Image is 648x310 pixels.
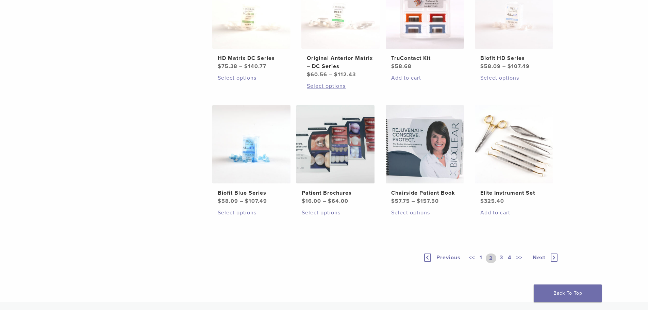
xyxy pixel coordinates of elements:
span: – [323,198,326,205]
h2: Biofit Blue Series [218,189,285,197]
bdi: 325.40 [480,198,504,205]
a: Add to cart: “TruContact Kit” [391,74,459,82]
span: $ [218,63,221,70]
span: $ [391,63,395,70]
img: Chairside Patient Book [386,105,464,183]
span: – [329,71,332,78]
a: 4 [506,254,513,263]
a: Back To Top [534,284,602,302]
bdi: 58.09 [480,63,501,70]
span: $ [218,198,221,205]
a: 2 [486,254,496,263]
bdi: 140.77 [244,63,266,70]
h2: Biofit HD Series [480,54,548,62]
a: >> [515,254,524,263]
span: $ [302,198,305,205]
a: Select options for “Biofit Blue Series” [218,209,285,217]
a: Select options for “Biofit HD Series” [480,74,548,82]
span: Previous [436,254,461,261]
bdi: 157.50 [417,198,439,205]
bdi: 107.49 [245,198,267,205]
span: $ [480,198,484,205]
bdi: 16.00 [302,198,321,205]
h2: TruContact Kit [391,54,459,62]
a: Select options for “HD Matrix DC Series” [218,74,285,82]
span: – [240,198,243,205]
span: $ [480,63,484,70]
span: – [239,63,243,70]
span: $ [508,63,511,70]
bdi: 64.00 [328,198,348,205]
a: Select options for “Original Anterior Matrix - DC Series” [307,82,374,90]
img: Patient Brochures [296,105,375,183]
a: 3 [498,254,504,263]
a: Biofit Blue SeriesBiofit Blue Series [212,105,291,205]
a: Patient BrochuresPatient Brochures [296,105,375,205]
span: $ [244,63,248,70]
span: – [502,63,506,70]
a: Chairside Patient BookChairside Patient Book [385,105,465,205]
span: – [412,198,415,205]
bdi: 112.43 [334,71,356,78]
a: Elite Instrument SetElite Instrument Set $325.40 [475,105,554,205]
span: $ [417,198,420,205]
h2: Original Anterior Matrix – DC Series [307,54,374,70]
bdi: 57.75 [391,198,410,205]
bdi: 60.56 [307,71,327,78]
bdi: 107.49 [508,63,530,70]
img: Biofit Blue Series [212,105,290,183]
h2: Patient Brochures [302,189,369,197]
h2: Elite Instrument Set [480,189,548,197]
bdi: 58.09 [218,198,238,205]
span: $ [307,71,311,78]
img: Elite Instrument Set [475,105,553,183]
a: Add to cart: “Elite Instrument Set” [480,209,548,217]
a: 1 [478,254,484,263]
span: Next [533,254,545,261]
a: Select options for “Patient Brochures” [302,209,369,217]
span: $ [391,198,395,205]
h2: HD Matrix DC Series [218,54,285,62]
a: Select options for “Chairside Patient Book” [391,209,459,217]
span: $ [245,198,249,205]
span: $ [328,198,332,205]
bdi: 75.38 [218,63,237,70]
h2: Chairside Patient Book [391,189,459,197]
bdi: 58.68 [391,63,412,70]
a: << [467,254,476,263]
span: $ [334,71,338,78]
